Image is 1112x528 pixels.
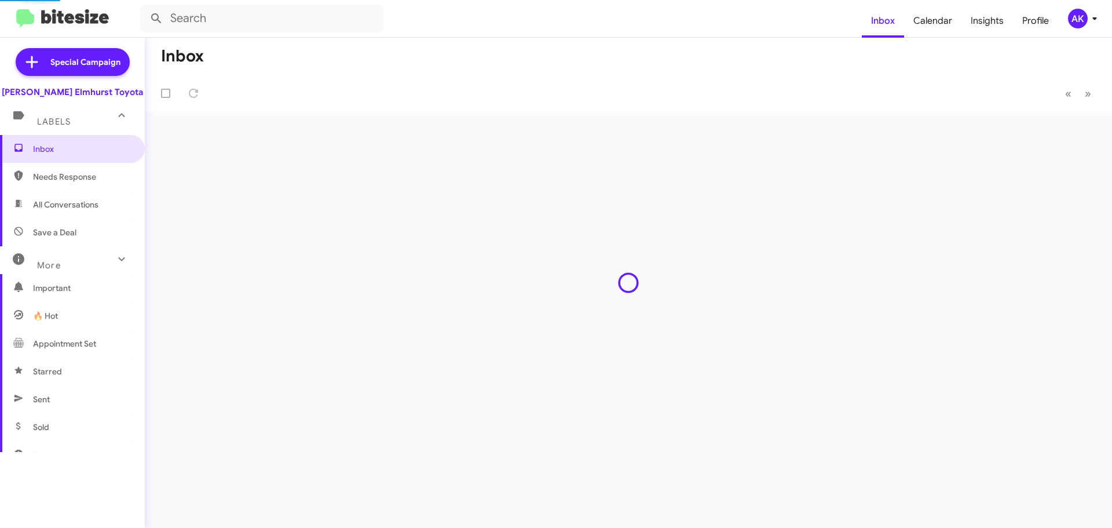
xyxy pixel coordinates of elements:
a: Inbox [862,4,904,38]
div: AK [1068,9,1088,28]
h1: Inbox [161,47,204,65]
nav: Page navigation example [1059,82,1098,105]
div: [PERSON_NAME] Elmhurst Toyota [2,86,143,98]
span: Important [33,282,131,294]
span: Save a Deal [33,227,76,238]
span: Sold [33,421,49,433]
a: Special Campaign [16,48,130,76]
span: « [1065,86,1071,101]
span: Sent [33,394,50,405]
span: All Conversations [33,199,98,210]
span: 🔥 Hot [33,310,58,322]
span: More [37,260,61,271]
span: Inbox [33,143,131,155]
span: Labels [37,116,71,127]
span: Starred [33,366,62,377]
button: Next [1078,82,1098,105]
input: Search [140,5,383,32]
a: Insights [961,4,1013,38]
span: Special Campaign [50,56,120,68]
span: Needs Response [33,171,131,183]
button: AK [1058,9,1099,28]
a: Calendar [904,4,961,38]
span: Sold Responded [33,449,94,461]
button: Previous [1058,82,1078,105]
a: Profile [1013,4,1058,38]
span: Appointment Set [33,338,96,349]
span: » [1085,86,1091,101]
